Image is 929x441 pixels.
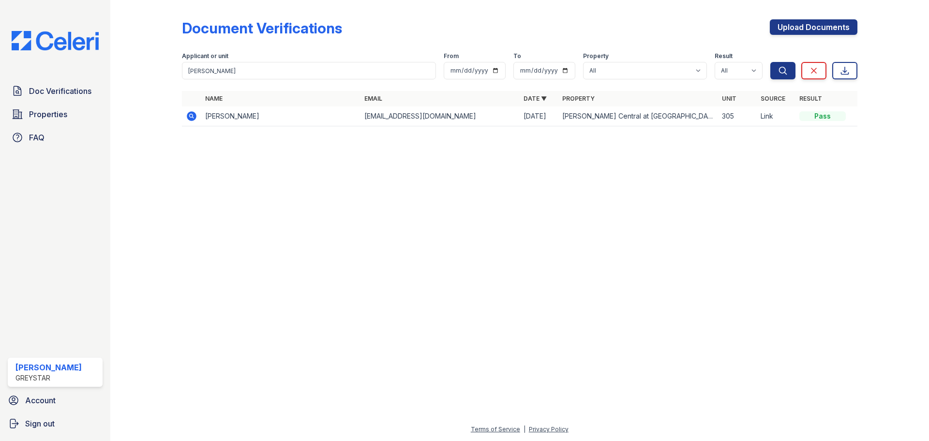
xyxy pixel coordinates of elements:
a: Result [799,95,822,102]
span: Doc Verifications [29,85,91,97]
a: Account [4,391,106,410]
a: Properties [8,105,103,124]
span: Sign out [25,418,55,429]
div: Document Verifications [182,19,342,37]
input: Search by name, email, or unit number [182,62,436,79]
td: [EMAIL_ADDRESS][DOMAIN_NAME] [360,106,520,126]
td: [PERSON_NAME] [201,106,360,126]
td: [PERSON_NAME] Central at [GEOGRAPHIC_DATA] [558,106,718,126]
div: Greystar [15,373,82,383]
a: Name [205,95,223,102]
a: Unit [722,95,736,102]
img: CE_Logo_Blue-a8612792a0a2168367f1c8372b55b34899dd931a85d93a1a3d3e32e68fde9ad4.png [4,31,106,50]
a: Upload Documents [770,19,857,35]
a: Terms of Service [471,426,520,433]
div: | [524,426,525,433]
a: Sign out [4,414,106,433]
a: Property [562,95,595,102]
a: Privacy Policy [529,426,569,433]
td: 305 [718,106,757,126]
a: Email [364,95,382,102]
a: Doc Verifications [8,81,103,101]
td: [DATE] [520,106,558,126]
label: From [444,52,459,60]
span: Account [25,395,56,406]
a: Date ▼ [524,95,547,102]
td: Link [757,106,795,126]
label: To [513,52,521,60]
div: Pass [799,111,846,121]
label: Applicant or unit [182,52,228,60]
a: FAQ [8,128,103,147]
a: Source [761,95,785,102]
div: [PERSON_NAME] [15,362,82,373]
span: FAQ [29,132,45,143]
span: Properties [29,108,67,120]
label: Property [583,52,609,60]
label: Result [715,52,733,60]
